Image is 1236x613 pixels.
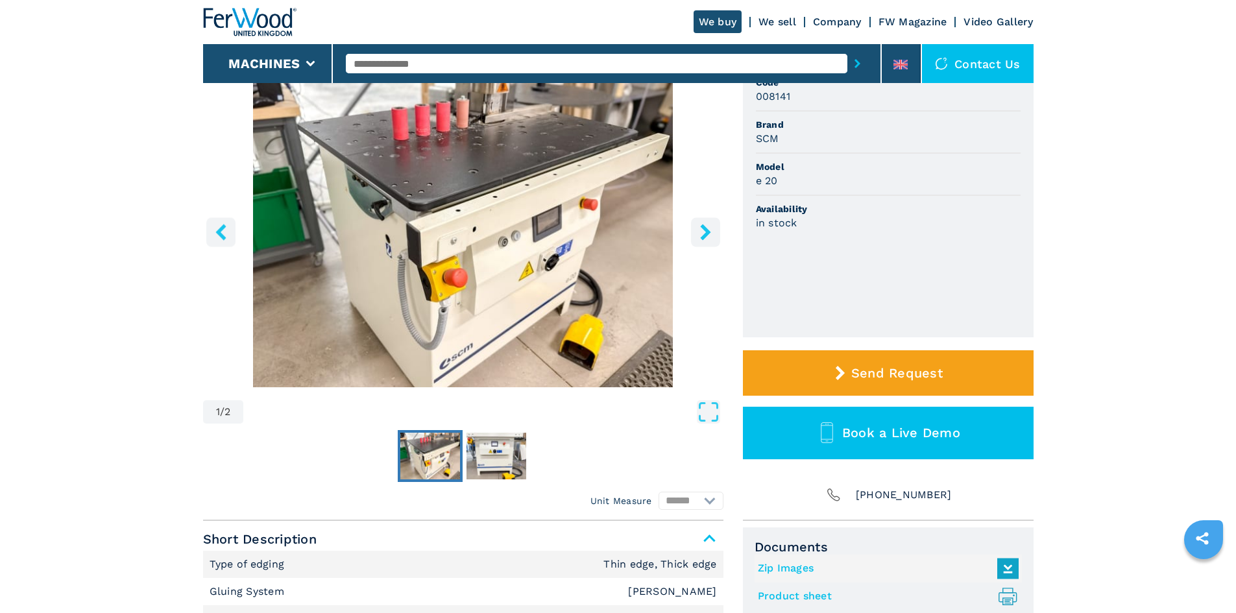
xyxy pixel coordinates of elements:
[203,527,723,551] span: Short Description
[879,16,947,28] a: FW Magazine
[758,16,796,28] a: We sell
[210,584,288,599] p: Gluing System
[756,215,797,230] h3: in stock
[224,407,230,417] span: 2
[220,407,224,417] span: /
[756,118,1021,131] span: Brand
[228,56,300,71] button: Machines
[203,8,297,36] img: Ferwood
[756,160,1021,173] span: Model
[400,433,460,479] img: 0699f2d8fb9dd1e26698839cce1b7128
[813,16,862,28] a: Company
[216,407,220,417] span: 1
[743,407,1034,459] button: Book a Live Demo
[628,586,716,597] em: [PERSON_NAME]
[851,365,943,381] span: Send Request
[203,73,723,387] img: Single Sided Edgebanders SCM e 20
[247,400,720,424] button: Open Fullscreen
[847,49,867,78] button: submit-button
[963,16,1033,28] a: Video Gallery
[825,486,843,504] img: Phone
[758,586,1012,607] a: Product sheet
[856,486,952,504] span: [PHONE_NUMBER]
[206,217,236,246] button: left-button
[210,557,288,571] p: Type of edging
[756,131,779,146] h3: SCM
[743,350,1034,396] button: Send Request
[603,559,716,570] em: Thin edge, Thick edge
[691,217,720,246] button: right-button
[203,430,723,482] nav: Thumbnail Navigation
[1186,522,1218,555] a: sharethis
[756,173,778,188] h3: e 20
[1181,555,1226,603] iframe: Chat
[922,44,1034,83] div: Contact us
[756,202,1021,215] span: Availability
[464,430,529,482] button: Go to Slide 2
[203,73,723,387] div: Go to Slide 1
[935,57,948,70] img: Contact us
[590,494,652,507] em: Unit Measure
[694,10,742,33] a: We buy
[842,425,960,440] span: Book a Live Demo
[756,89,791,104] h3: 008141
[467,433,526,479] img: 5857625035e63a1811ef58aad4d544a9
[755,539,1022,555] span: Documents
[758,558,1012,579] a: Zip Images
[398,430,463,482] button: Go to Slide 1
